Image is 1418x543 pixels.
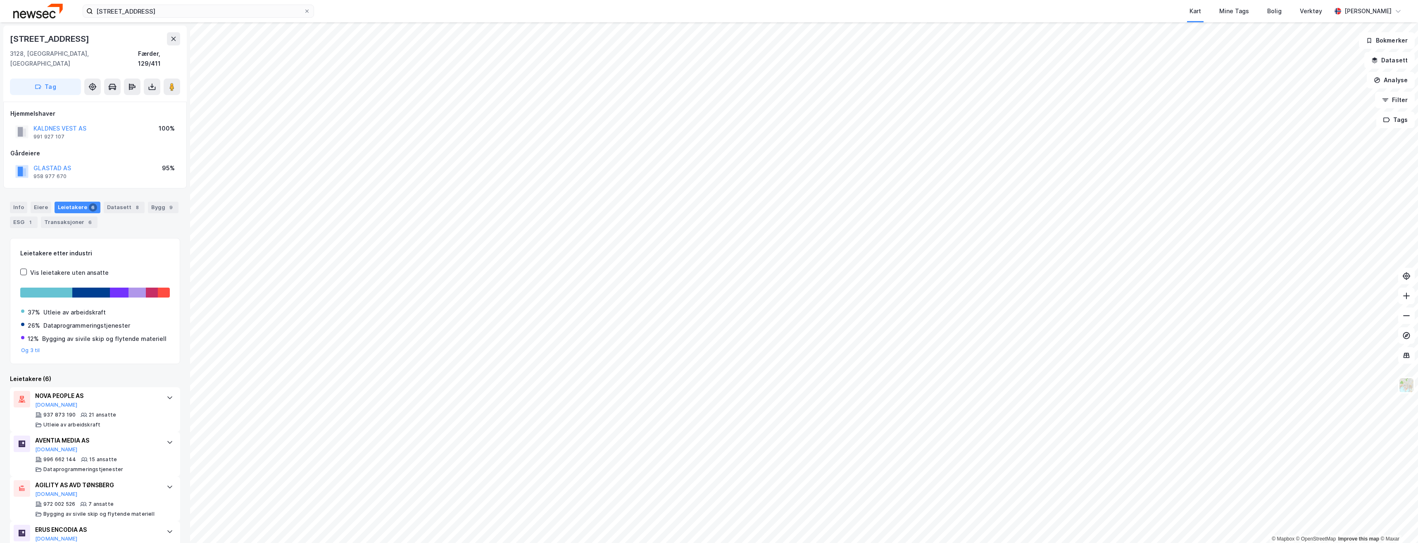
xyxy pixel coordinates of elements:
[93,5,304,17] input: Søk på adresse, matrikkel, gårdeiere, leietakere eller personer
[35,491,78,498] button: [DOMAIN_NAME]
[1338,536,1379,542] a: Improve this map
[43,307,106,317] div: Utleie av arbeidskraft
[43,321,130,331] div: Dataprogrammeringstjenester
[26,218,34,226] div: 1
[10,202,27,213] div: Info
[1267,6,1282,16] div: Bolig
[43,422,100,428] div: Utleie av arbeidskraft
[1359,32,1415,49] button: Bokmerker
[35,480,158,490] div: AGILITY AS AVD TØNSBERG
[28,321,40,331] div: 26%
[55,202,100,213] div: Leietakere
[43,466,123,473] div: Dataprogrammeringstjenester
[35,536,78,542] button: [DOMAIN_NAME]
[10,217,38,228] div: ESG
[43,511,155,517] div: Bygging av sivile skip og flytende materiell
[133,203,141,212] div: 8
[162,163,175,173] div: 95%
[31,202,51,213] div: Eiere
[1399,377,1414,393] img: Z
[1300,6,1322,16] div: Verktøy
[35,402,78,408] button: [DOMAIN_NAME]
[13,4,63,18] img: newsec-logo.f6e21ccffca1b3a03d2d.png
[104,202,145,213] div: Datasett
[88,501,114,507] div: 7 ansatte
[28,307,40,317] div: 37%
[35,436,158,445] div: AVENTIA MEDIA AS
[86,218,94,226] div: 6
[1190,6,1201,16] div: Kart
[43,456,76,463] div: 996 662 144
[1364,52,1415,69] button: Datasett
[167,203,175,212] div: 9
[10,374,180,384] div: Leietakere (6)
[10,109,180,119] div: Hjemmelshaver
[148,202,178,213] div: Bygg
[21,347,40,354] button: Og 3 til
[43,501,75,507] div: 972 002 526
[138,49,180,69] div: Færder, 129/411
[33,133,64,140] div: 991 927 107
[1377,503,1418,543] div: Kontrollprogram for chat
[43,412,76,418] div: 937 873 190
[42,334,167,344] div: Bygging av sivile skip og flytende materiell
[28,334,39,344] div: 12%
[89,456,117,463] div: 15 ansatte
[10,148,180,158] div: Gårdeiere
[33,173,67,180] div: 958 977 670
[1272,536,1294,542] a: Mapbox
[1296,536,1336,542] a: OpenStreetMap
[30,268,109,278] div: Vis leietakere uten ansatte
[1375,92,1415,108] button: Filter
[89,203,97,212] div: 6
[35,446,78,453] button: [DOMAIN_NAME]
[35,391,158,401] div: NOVA PEOPLE AS
[10,32,91,45] div: [STREET_ADDRESS]
[159,124,175,133] div: 100%
[1376,112,1415,128] button: Tags
[10,49,138,69] div: 3128, [GEOGRAPHIC_DATA], [GEOGRAPHIC_DATA]
[1344,6,1392,16] div: [PERSON_NAME]
[1219,6,1249,16] div: Mine Tags
[1367,72,1415,88] button: Analyse
[89,412,116,418] div: 21 ansatte
[20,248,170,258] div: Leietakere etter industri
[41,217,98,228] div: Transaksjoner
[10,79,81,95] button: Tag
[1377,503,1418,543] iframe: Chat Widget
[35,525,158,535] div: ERUS ENCODIA AS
